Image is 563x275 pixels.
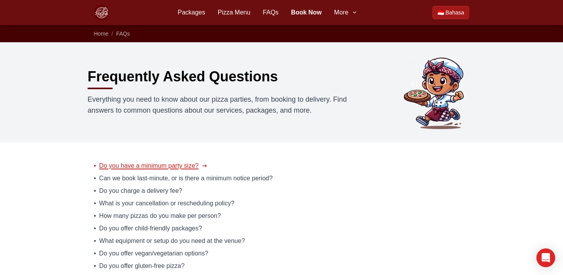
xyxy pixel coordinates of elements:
div: Open Intercom Messenger [536,248,555,267]
span: Do you offer child-friendly packages? [99,224,202,233]
h1: Frequently Asked Questions [88,69,278,84]
p: Everything you need to know about our pizza parties, from booking to delivery. Find answers to co... [88,94,350,116]
a: • Do you offer child-friendly packages? [94,224,469,233]
span: Can we book last-minute, or is there a minimum notice period? [99,174,273,183]
a: • Do you have a minimum party size? [94,161,469,171]
a: • Do you offer gluten-free pizza? [94,261,469,271]
a: • Can we book last-minute, or is there a minimum notice period? [94,174,469,183]
a: • What equipment or setup do you need at the venue? [94,236,469,246]
a: FAQs [263,8,278,17]
a: Pizza Menu [218,8,251,17]
a: Beralih ke Bahasa Indonesia [432,6,469,19]
img: Bali Pizza Party Logo [94,5,109,20]
span: • [94,236,96,246]
span: More [334,8,348,17]
span: • [94,199,96,208]
a: • What is your cancellation or rescheduling policy? [94,199,469,208]
span: • [94,224,96,233]
a: Book Now [291,8,321,17]
a: Packages [178,8,205,17]
button: More [334,8,358,17]
span: Do you charge a delivery fee? [99,186,183,196]
span: • [94,249,96,258]
span: • [94,161,96,171]
span: What equipment or setup do you need at the venue? [99,236,245,246]
span: What is your cancellation or rescheduling policy? [99,199,235,208]
span: • [94,186,96,196]
span: • [94,261,96,271]
span: • [94,174,96,183]
span: • [94,211,96,221]
span: Do you offer gluten-free pizza? [99,261,185,271]
a: FAQs [116,31,130,37]
a: Home [94,31,108,37]
li: / [111,30,113,38]
a: • Do you charge a delivery fee? [94,186,469,196]
span: Do you offer vegan/vegetarian options? [99,249,208,258]
img: Common questions about Bali Pizza Party [400,55,475,130]
a: • How many pizzas do you make per person? [94,211,469,221]
a: • Do you offer vegan/vegetarian options? [94,249,469,258]
span: Do you have a minimum party size? [99,161,199,171]
span: Bahasa [446,9,464,16]
span: How many pizzas do you make per person? [99,211,221,221]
